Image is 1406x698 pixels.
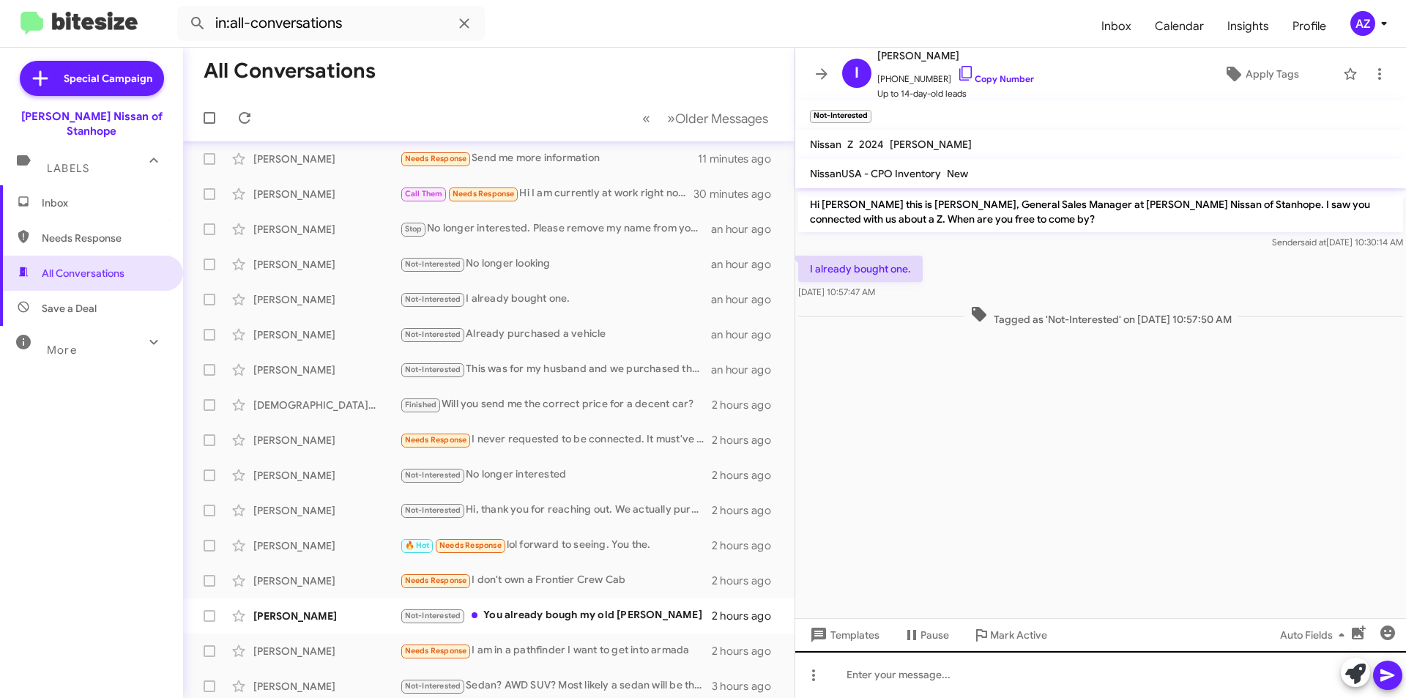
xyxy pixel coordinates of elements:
span: [PHONE_NUMBER] [877,64,1034,86]
button: Mark Active [961,622,1059,648]
span: Needs Response [42,231,166,245]
span: All Conversations [42,266,124,281]
span: Older Messages [675,111,768,127]
nav: Page navigation example [634,103,777,133]
div: lol forward to seeing. You the. [400,537,712,554]
span: Z [847,138,853,151]
span: Not-Interested [405,611,461,620]
span: Tagged as 'Not-Interested' on [DATE] 10:57:50 AM [964,305,1238,327]
span: said at [1301,237,1326,248]
span: Templates [807,622,879,648]
div: [PERSON_NAME] [253,573,400,588]
span: Not-Interested [405,470,461,480]
button: Previous [633,103,659,133]
span: 2024 [859,138,884,151]
div: 2 hours ago [712,573,783,588]
a: Insights [1216,5,1281,48]
a: Calendar [1143,5,1216,48]
div: [PERSON_NAME] [253,327,400,342]
span: Not-Interested [405,681,461,691]
div: [PERSON_NAME] [253,538,400,553]
div: AZ [1350,11,1375,36]
span: [DATE] 10:57:47 AM [798,286,875,297]
span: » [667,109,675,127]
div: This was for my husband and we purchased through you [400,361,711,378]
span: Not-Interested [405,330,461,339]
div: an hour ago [711,363,783,377]
small: Not-Interested [810,110,871,123]
div: 2 hours ago [712,609,783,623]
a: Inbox [1090,5,1143,48]
div: I am in a pathfinder I want to get into armada [400,642,712,659]
div: Already purchased a vehicle [400,326,711,343]
div: I don't own a Frontier Crew Cab [400,572,712,589]
div: 2 hours ago [712,398,783,412]
span: Pause [920,622,949,648]
span: Mark Active [990,622,1047,648]
span: Needs Response [405,435,467,445]
div: I never requested to be connected. It must've done it automatically [400,431,712,448]
div: [PERSON_NAME] [253,503,400,518]
span: Special Campaign [64,71,152,86]
button: Templates [795,622,891,648]
span: Finished [405,400,437,409]
span: I [855,62,859,85]
div: No longer interested. Please remove my name from your advertising and sales list. [400,220,711,237]
div: You already bough my old [PERSON_NAME] [400,607,712,624]
div: No longer interested [400,467,712,483]
div: 3 hours ago [712,679,783,694]
span: Not-Interested [405,294,461,304]
div: an hour ago [711,292,783,307]
div: Hi I am currently at work right now. I can call later. I'm not interested in trading though, just... [400,185,695,202]
span: « [642,109,650,127]
div: [PERSON_NAME] [253,609,400,623]
div: 2 hours ago [712,433,783,448]
div: [PERSON_NAME] [253,292,400,307]
div: Hi, thank you for reaching out. We actually purchased one from your Totowa location. [400,502,712,519]
span: Not-Interested [405,365,461,374]
div: Sedan? AWD SUV? Most likely a sedan will be the least expensive in this market. [400,677,712,694]
a: Special Campaign [20,61,164,96]
span: Sender [DATE] 10:30:14 AM [1272,237,1403,248]
span: [PERSON_NAME] [890,138,972,151]
div: an hour ago [711,222,783,237]
a: Profile [1281,5,1338,48]
div: [PERSON_NAME] [253,222,400,237]
span: Call Them [405,189,443,198]
span: [PERSON_NAME] [877,47,1034,64]
span: New [947,167,968,180]
span: Stop [405,224,423,234]
span: Inbox [42,196,166,210]
span: Up to 14-day-old leads [877,86,1034,101]
div: an hour ago [711,257,783,272]
button: Pause [891,622,961,648]
div: Will you send me the correct price for a decent car? [400,396,712,413]
p: I already bought one. [798,256,923,282]
div: Send me more information [400,150,698,167]
div: 2 hours ago [712,644,783,658]
div: [PERSON_NAME] [253,644,400,658]
span: Needs Response [405,576,467,585]
div: [PERSON_NAME] [253,257,400,272]
span: Labels [47,162,89,175]
div: 11 minutes ago [698,152,783,166]
button: Auto Fields [1268,622,1362,648]
span: More [47,344,77,357]
span: NissanUSA - CPO Inventory [810,167,941,180]
span: Needs Response [405,646,467,656]
div: an hour ago [711,327,783,342]
a: Copy Number [957,73,1034,84]
div: 30 minutes ago [695,187,783,201]
div: [PERSON_NAME] [253,433,400,448]
div: [PERSON_NAME] [253,187,400,201]
p: Hi [PERSON_NAME] this is [PERSON_NAME], General Sales Manager at [PERSON_NAME] Nissan of Stanhope... [798,191,1403,232]
span: Not-Interested [405,259,461,269]
div: [PERSON_NAME] [253,468,400,483]
div: [DEMOGRAPHIC_DATA][PERSON_NAME] [253,398,400,412]
span: Needs Response [453,189,515,198]
span: Save a Deal [42,301,97,316]
div: I already bought one. [400,291,711,308]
